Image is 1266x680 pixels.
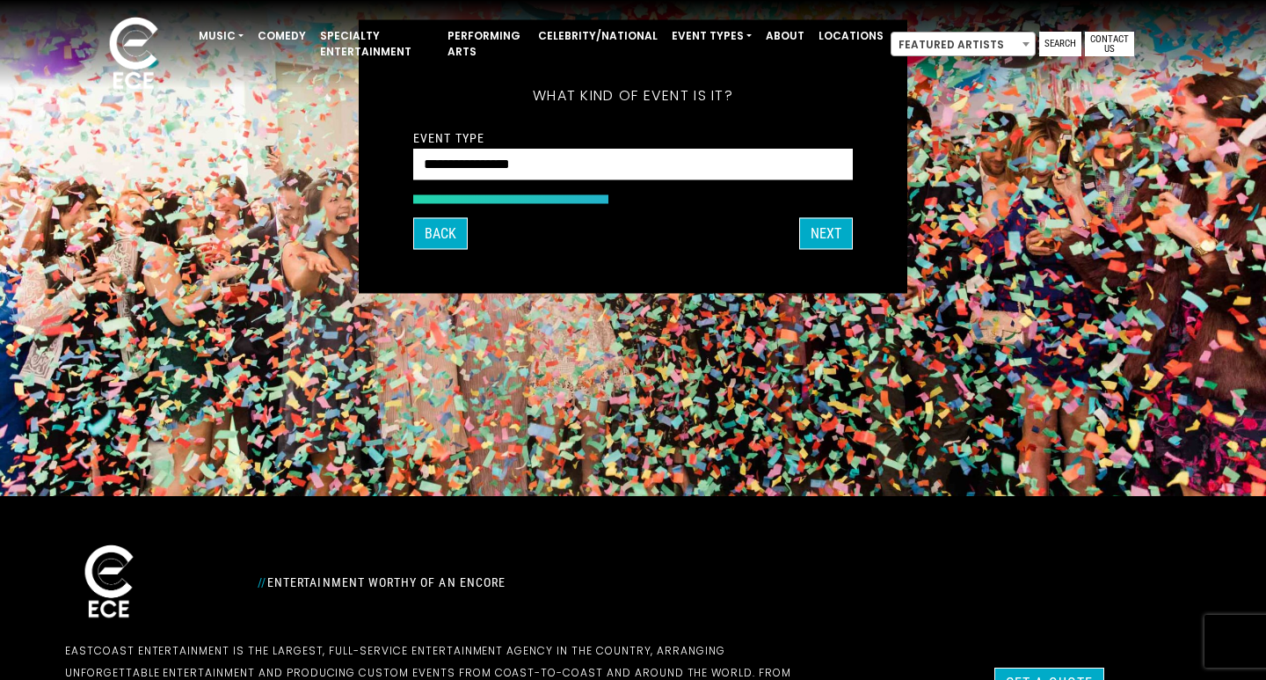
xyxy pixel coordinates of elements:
[531,21,665,51] a: Celebrity/National
[665,21,759,51] a: Event Types
[811,21,891,51] a: Locations
[891,32,1036,56] span: Featured Artists
[247,568,826,596] div: Entertainment Worthy of an Encore
[313,21,440,67] a: Specialty Entertainment
[440,21,531,67] a: Performing Arts
[891,33,1035,57] span: Featured Artists
[759,21,811,51] a: About
[90,12,178,98] img: ece_new_logo_whitev2-1.png
[799,217,853,249] button: Next
[413,217,468,249] button: Back
[65,540,153,625] img: ece_new_logo_whitev2-1.png
[1039,32,1081,56] a: Search
[192,21,251,51] a: Music
[258,575,266,589] span: //
[413,129,484,145] label: Event Type
[251,21,313,51] a: Comedy
[1085,32,1134,56] a: Contact Us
